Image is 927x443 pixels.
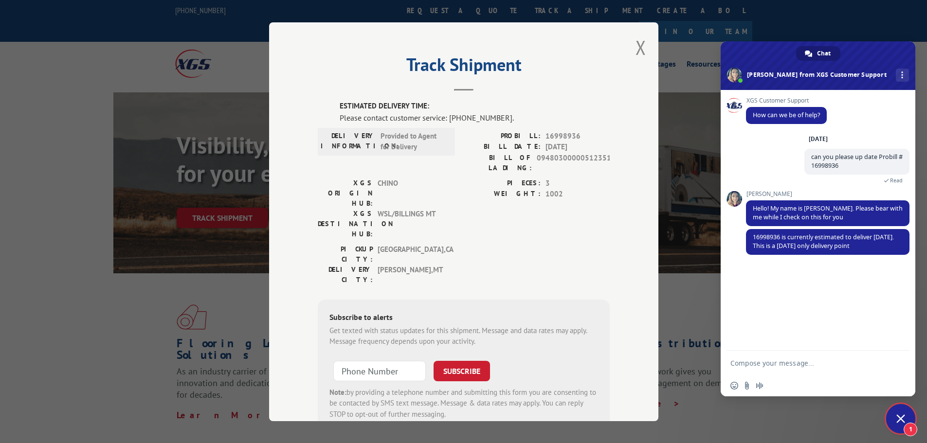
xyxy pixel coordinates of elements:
span: [GEOGRAPHIC_DATA] , CA [378,244,443,264]
div: [DATE] [809,136,828,142]
span: [PERSON_NAME] , MT [378,264,443,284]
button: SUBSCRIBE [434,360,490,381]
h2: Track Shipment [318,58,610,76]
span: can you please up date Probill # 16998936 [811,153,903,170]
label: PROBILL: [464,130,541,142]
label: XGS ORIGIN HUB: [318,177,373,208]
label: ESTIMATED DELIVERY TIME: [340,101,610,112]
span: 3 [545,177,610,189]
span: How can we be of help? [753,111,820,119]
label: WEIGHT: [464,189,541,200]
label: DELIVERY INFORMATION: [321,130,376,152]
label: XGS DESTINATION HUB: [318,208,373,239]
strong: Note: [329,387,346,396]
span: 1 [904,423,917,436]
label: BILL OF LADING: [464,152,532,173]
div: by providing a telephone number and submitting this form you are consenting to be contacted by SM... [329,387,598,420]
span: 16998936 [545,130,610,142]
span: 09480300000512351 [537,152,610,173]
div: More channels [896,69,909,82]
span: Insert an emoji [730,382,738,390]
span: [DATE] [545,142,610,153]
label: PICKUP CITY: [318,244,373,264]
div: Subscribe to alerts [329,311,598,325]
span: Chat [817,46,831,61]
div: Close chat [886,404,915,433]
div: Please contact customer service: [PHONE_NUMBER]. [340,111,610,123]
span: Send a file [743,382,751,390]
span: Audio message [756,382,763,390]
span: WSL/BILLINGS MT [378,208,443,239]
span: Hello! My name is [PERSON_NAME]. Please bear with me while I check on this for you [753,204,903,221]
button: Close modal [636,35,646,60]
span: Provided to Agent for Delivery [381,130,446,152]
label: BILL DATE: [464,142,541,153]
div: Chat [796,46,840,61]
span: 16998936 is currently estimated to deliver [DATE]. This is a [DATE] only delivery point [753,233,894,250]
input: Phone Number [333,360,426,381]
span: 1002 [545,189,610,200]
label: PIECES: [464,177,541,189]
span: [PERSON_NAME] [746,191,909,197]
div: Get texted with status updates for this shipment. Message and data rates may apply. Message frequ... [329,325,598,347]
span: Read [890,177,903,184]
textarea: Compose your message... [730,359,884,368]
span: XGS Customer Support [746,97,827,104]
label: DELIVERY CITY: [318,264,373,284]
span: CHINO [378,177,443,208]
